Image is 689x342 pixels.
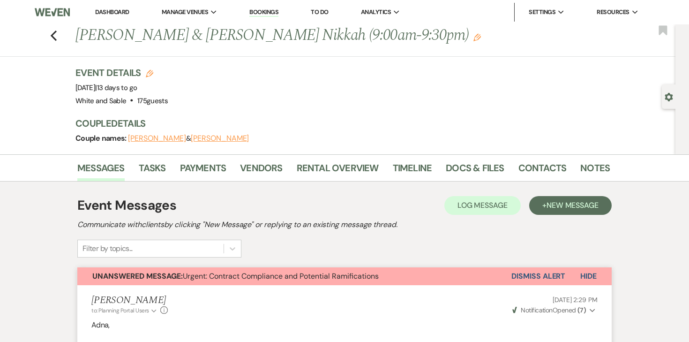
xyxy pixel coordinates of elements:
p: Adna, [91,319,598,331]
span: Resources [597,8,629,17]
span: [DATE] [75,83,137,92]
span: Log Message [457,200,508,210]
span: New Message [547,200,599,210]
a: Messages [77,160,125,181]
a: Bookings [249,8,278,17]
h3: Couple Details [75,117,600,130]
a: Payments [180,160,226,181]
h3: Event Details [75,66,168,79]
span: Hide [580,271,597,281]
a: Timeline [393,160,432,181]
button: Log Message [444,196,521,215]
a: To Do [311,8,328,16]
span: to: Planning Portal Users [91,307,149,314]
span: Notification [521,306,552,314]
button: +New Message [529,196,612,215]
h1: Event Messages [77,196,176,215]
button: to: Planning Portal Users [91,306,158,315]
a: Vendors [240,160,282,181]
h1: [PERSON_NAME] & [PERSON_NAME] Nikkah (9:00am-9:30pm) [75,24,495,47]
strong: ( 7 ) [577,306,586,314]
strong: Unanswered Message: [92,271,183,281]
img: Weven Logo [35,2,70,22]
button: NotificationOpened (7) [511,305,598,315]
a: Docs & Files [446,160,504,181]
span: & [128,134,249,143]
h2: Communicate with clients by clicking "New Message" or replying to an existing message thread. [77,219,612,230]
span: Opened [512,306,586,314]
span: 13 days to go [97,83,137,92]
button: Open lead details [665,92,673,101]
span: Manage Venues [162,8,208,17]
a: Contacts [518,160,567,181]
span: Settings [529,8,555,17]
span: Couple names: [75,133,128,143]
span: 175 guests [137,96,168,106]
span: Analytics [361,8,391,17]
button: [PERSON_NAME] [128,135,186,142]
span: White and Sable [75,96,126,106]
div: Filter by topics... [82,243,133,254]
span: | [95,83,137,92]
button: [PERSON_NAME] [191,135,249,142]
span: Urgent: Contract Compliance and Potential Ramifications [92,271,379,281]
a: Tasks [139,160,166,181]
button: Hide [565,267,612,285]
a: Rental Overview [297,160,379,181]
h5: [PERSON_NAME] [91,295,168,306]
span: [DATE] 2:29 PM [553,296,598,304]
a: Notes [580,160,610,181]
button: Dismiss Alert [511,267,565,285]
button: Edit [473,33,481,41]
a: Dashboard [95,8,129,16]
button: Unanswered Message:Urgent: Contract Compliance and Potential Ramifications [77,267,511,285]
